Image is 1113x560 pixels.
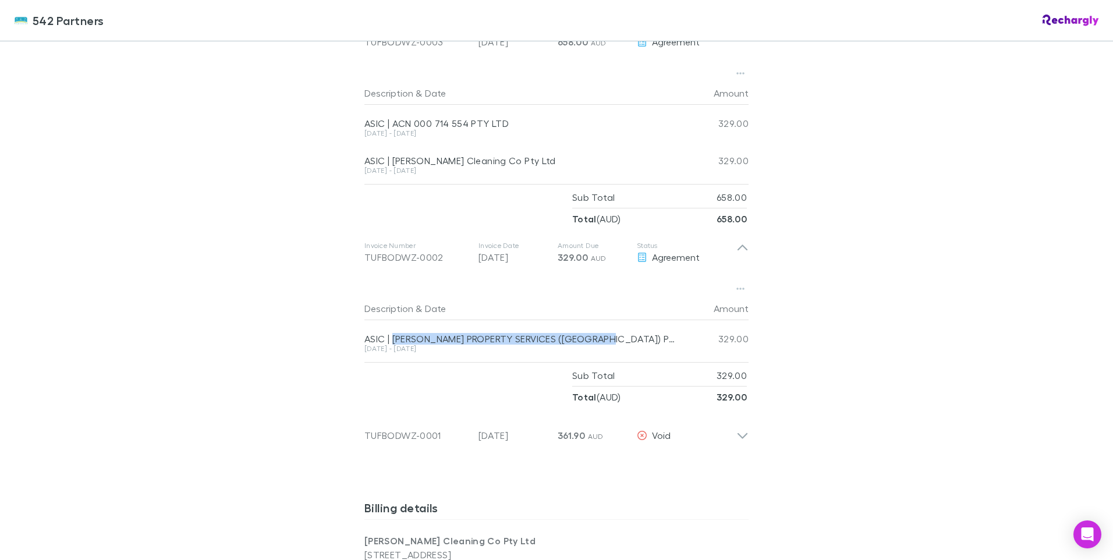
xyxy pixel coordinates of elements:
div: TUFBODWZ-0001 [364,428,469,442]
button: Date [425,81,446,105]
p: 658.00 [717,187,747,208]
p: ( AUD ) [572,208,621,229]
p: Amount Due [558,241,628,250]
div: & [364,81,674,105]
strong: 658.00 [717,213,747,225]
div: [DATE] - [DATE] [364,130,679,137]
img: Rechargly Logo [1043,15,1099,26]
div: ASIC | [PERSON_NAME] PROPERTY SERVICES ([GEOGRAPHIC_DATA]) PTY LIMITED [364,333,679,345]
p: Invoice Date [478,241,548,250]
p: Sub Total [572,365,615,386]
div: [DATE] - [DATE] [364,167,679,174]
p: [DATE] [478,428,548,442]
p: [PERSON_NAME] Cleaning Co Pty Ltd [364,534,556,548]
div: Invoice NumberTUFBODWZ-0002Invoice Date[DATE]Amount Due329.00 AUDStatusAgreement [355,229,758,276]
div: ASIC | ACN 000 714 554 PTY LTD [364,118,679,129]
div: 329.00 [679,105,749,142]
p: Sub Total [572,187,615,208]
div: 329.00 [679,320,749,357]
h3: Billing details [364,501,749,519]
span: 329.00 [558,251,588,263]
p: [DATE] [478,35,548,49]
div: TUFBODWZ-0003 [364,35,469,49]
span: 542 Partners [33,12,104,29]
strong: 329.00 [717,391,747,403]
div: Open Intercom Messenger [1073,520,1101,548]
span: AUD [591,254,607,263]
div: TUFBODWZ-0002 [364,250,469,264]
span: 658.00 [558,36,588,48]
span: Void [652,430,671,441]
button: Description [364,297,413,320]
strong: Total [572,213,597,225]
div: [DATE] - [DATE] [364,345,679,352]
span: Agreement [652,251,700,263]
div: ASIC | [PERSON_NAME] Cleaning Co Pty Ltd [364,155,679,166]
button: Date [425,297,446,320]
p: 329.00 [717,365,747,386]
span: AUD [591,38,607,47]
p: Status [637,241,736,250]
div: & [364,297,674,320]
p: [DATE] [478,250,548,264]
strong: Total [572,391,597,403]
span: 361.90 [558,430,585,441]
img: 542 Partners's Logo [14,13,28,27]
span: AUD [588,432,604,441]
div: TUFBODWZ-0001[DATE]361.90 AUDVoid [355,407,758,454]
button: Description [364,81,413,105]
div: 329.00 [679,142,749,179]
span: Agreement [652,36,700,47]
p: ( AUD ) [572,387,621,407]
p: Invoice Number [364,241,469,250]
